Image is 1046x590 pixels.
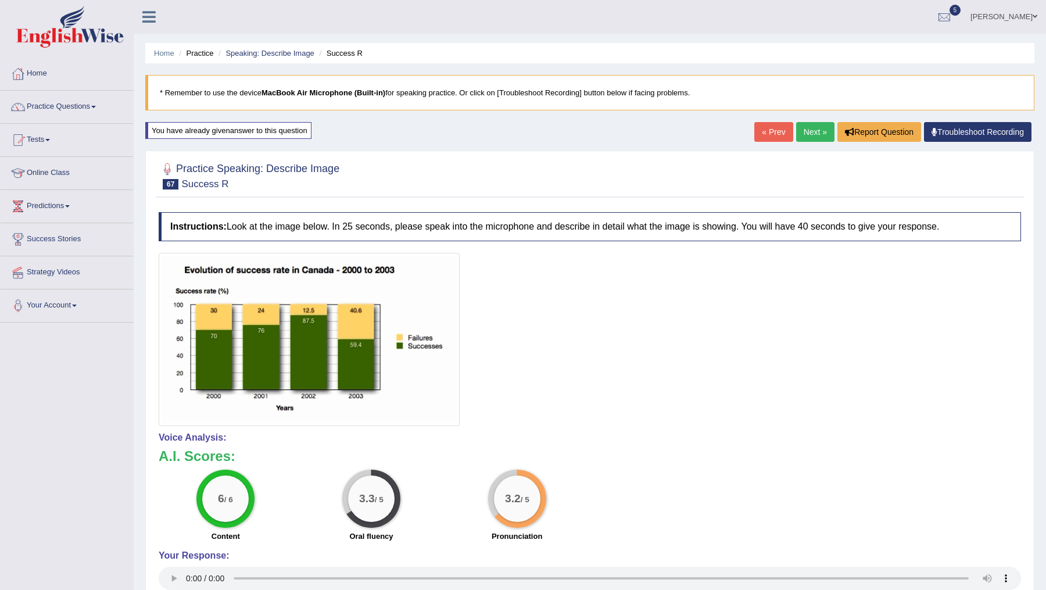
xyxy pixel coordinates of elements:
[375,495,384,504] small: / 5
[796,122,834,142] a: Next »
[159,550,1021,561] h4: Your Response:
[349,531,393,542] label: Oral fluency
[225,49,314,58] a: Speaking: Describe Image
[1,190,133,219] a: Predictions
[316,48,362,59] li: Success R
[224,495,233,504] small: / 6
[1,91,133,120] a: Practice Questions
[1,256,133,285] a: Strategy Videos
[159,212,1021,241] h4: Look at the image below. In 25 seconds, please speak into the microphone and describe in detail w...
[1,223,133,252] a: Success Stories
[218,492,224,505] big: 6
[212,531,240,542] label: Content
[1,157,133,186] a: Online Class
[159,160,339,189] h2: Practice Speaking: Describe Image
[1,58,133,87] a: Home
[924,122,1031,142] a: Troubleshoot Recording
[505,492,521,505] big: 3.2
[261,88,385,97] b: MacBook Air Microphone (Built-in)
[154,49,174,58] a: Home
[176,48,213,59] li: Practice
[145,75,1034,110] blockquote: * Remember to use the device for speaking practice. Or click on [Troubleshoot Recording] button b...
[170,221,227,231] b: Instructions:
[359,492,375,505] big: 3.3
[837,122,921,142] button: Report Question
[1,289,133,319] a: Your Account
[145,122,311,139] div: You have already given answer to this question
[950,5,961,16] span: 5
[492,531,542,542] label: Pronunciation
[163,179,178,189] span: 67
[1,124,133,153] a: Tests
[159,432,1021,443] h4: Voice Analysis:
[159,448,235,464] b: A.I. Scores:
[181,178,228,189] small: Success R
[520,495,529,504] small: / 5
[754,122,793,142] a: « Prev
